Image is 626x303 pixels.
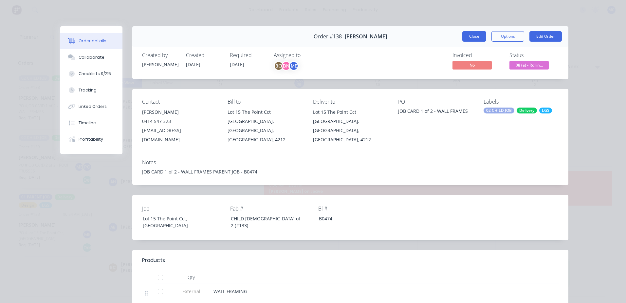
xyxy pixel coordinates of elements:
span: 08 (a) - Rollin... [509,61,549,69]
div: Assigned to [274,52,339,58]
div: 0414 547 323 [142,117,217,126]
button: Order details [60,33,122,49]
div: [EMAIL_ADDRESS][DOMAIN_NAME] [142,126,217,144]
div: CHILD [DEMOGRAPHIC_DATA] of 2 (#133) [226,214,307,230]
div: Tracking [79,87,97,93]
div: [PERSON_NAME] [142,61,178,68]
span: No [452,61,492,69]
div: Deliver to [313,99,388,105]
button: Options [491,31,524,42]
div: JOB CARD 1 of 2 - WALL FRAMES [398,108,473,117]
div: Products [142,256,165,264]
button: 08 (a) - Rollin... [509,61,549,71]
div: Required [230,52,266,58]
div: [PERSON_NAME] [142,108,217,117]
div: Collaborate [79,54,104,60]
label: Fab # [230,205,312,212]
div: Delivery [517,108,537,113]
div: Created [186,52,222,58]
span: [DATE] [186,61,200,68]
div: Bill to [228,99,303,105]
div: Lot 15 The Point Cct [228,108,303,117]
button: Collaborate [60,49,122,66]
div: Labels [484,99,559,105]
span: Order #138 - [314,33,345,40]
span: [DATE] [230,61,244,68]
div: [GEOGRAPHIC_DATA], [GEOGRAPHIC_DATA], [GEOGRAPHIC_DATA], 4212 [313,117,388,144]
div: Lot 15 The Point Cct[GEOGRAPHIC_DATA], [GEOGRAPHIC_DATA], [GEOGRAPHIC_DATA], 4212 [313,108,388,144]
div: B0474 [314,214,396,223]
div: JOB CARD 1 of 2 - WALL FRAMES PARENT JOB - B0474 [142,168,559,175]
label: Bl # [318,205,400,212]
div: ME [289,61,299,71]
div: Order details [79,38,106,44]
div: [GEOGRAPHIC_DATA], [GEOGRAPHIC_DATA], [GEOGRAPHIC_DATA], 4212 [228,117,303,144]
div: Profitability [79,136,103,142]
div: Lot 15 The Point Cct[GEOGRAPHIC_DATA], [GEOGRAPHIC_DATA], [GEOGRAPHIC_DATA], 4212 [228,108,303,144]
div: [PERSON_NAME]0414 547 323[EMAIL_ADDRESS][DOMAIN_NAME] [142,108,217,144]
button: Edit Order [529,31,562,42]
span: [PERSON_NAME] [345,33,387,40]
button: Tracking [60,82,122,98]
button: BCDNME [274,61,299,71]
div: Contact [142,99,217,105]
div: Linked Orders [79,104,107,110]
div: Timeline [79,120,96,126]
div: Lot 15 The Point Cct, [GEOGRAPHIC_DATA] [138,214,219,230]
div: Checklists 9/215 [79,71,111,77]
div: Created by [142,52,178,58]
div: PO [398,99,473,105]
button: Checklists 9/215 [60,66,122,82]
button: Profitability [60,131,122,148]
div: Notes [142,159,559,166]
div: Invoiced [452,52,502,58]
div: Lot 15 The Point Cct [313,108,388,117]
div: LGS [539,108,552,113]
button: Linked Orders [60,98,122,115]
label: Job [142,205,224,212]
div: Qty [172,271,211,284]
button: Close [462,31,486,42]
button: Timeline [60,115,122,131]
span: External [174,288,208,295]
div: Status [509,52,559,58]
div: 02 CHILD JOB [484,108,514,113]
div: BC [274,61,284,71]
div: DN [281,61,291,71]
